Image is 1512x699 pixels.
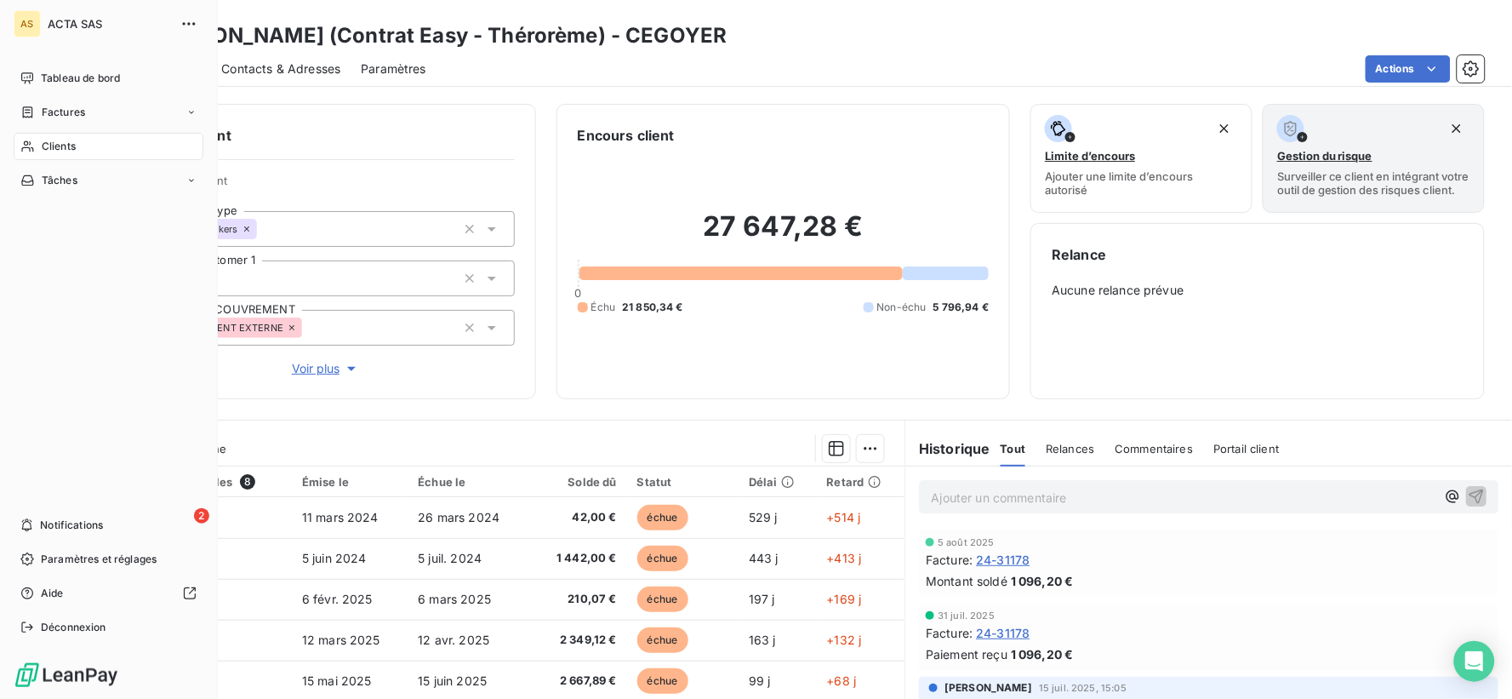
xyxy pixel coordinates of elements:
[302,320,316,335] input: Ajouter une valeur
[41,71,120,86] span: Tableau de bord
[302,673,372,688] span: 15 mai 2025
[217,271,231,286] input: Ajouter une valeur
[1039,683,1127,693] span: 15 juil. 2025, 15:05
[1011,572,1074,590] span: 1 096,20 €
[926,551,973,569] span: Facture :
[578,209,990,261] h2: 27 647,28 €
[302,475,397,489] div: Émise le
[749,510,778,524] span: 529 j
[302,551,367,565] span: 5 juin 2024
[539,673,617,690] span: 2 667,89 €
[749,673,771,688] span: 99 j
[302,633,380,647] span: 12 mars 2025
[137,174,515,198] span: Propriétés Client
[539,509,617,526] span: 42,00 €
[976,551,1030,569] span: 24-31178
[41,620,106,635] span: Déconnexion
[539,475,617,489] div: Solde dû
[1030,104,1252,213] button: Limite d’encoursAjouter une limite d’encours autorisé
[1011,645,1074,663] span: 1 096,20 €
[150,20,727,51] h3: [PERSON_NAME] (Contrat Easy - Thérorème) - CEGOYER
[827,673,857,688] span: +68 j
[194,508,209,524] span: 2
[1045,149,1135,163] span: Limite d’encours
[1045,169,1238,197] span: Ajouter une limite d’encours autorisé
[302,510,379,524] span: 11 mars 2024
[240,474,255,490] span: 8
[1052,244,1464,265] h6: Relance
[944,680,1032,696] span: [PERSON_NAME]
[14,546,203,573] a: Paramètres et réglages
[539,632,617,649] span: 2 349,12 €
[157,323,283,333] span: RECOUVREMENT EXTERNE
[42,173,77,188] span: Tâches
[361,60,426,77] span: Paramètres
[637,587,688,612] span: échue
[418,673,487,688] span: 15 juin 2025
[418,633,489,647] span: 12 avr. 2025
[926,572,1007,590] span: Montant soldé
[637,475,728,489] div: Statut
[221,60,340,77] span: Contacts & Adresses
[41,586,64,601] span: Aide
[40,518,103,533] span: Notifications
[827,475,895,489] div: Retard
[1052,282,1464,299] span: Aucune relance prévue
[1213,442,1279,455] span: Portail client
[103,125,515,146] h6: Informations client
[48,17,170,31] span: ACTA SAS
[1263,104,1485,213] button: Gestion du risqueSurveiller ce client en intégrant votre outil de gestion des risques client.
[578,125,675,146] h6: Encours client
[257,221,271,237] input: Ajouter une valeur
[749,592,775,606] span: 197 j
[575,286,582,300] span: 0
[749,475,807,489] div: Délai
[1366,55,1451,83] button: Actions
[137,359,515,378] button: Voir plus
[292,360,360,377] span: Voir plus
[539,591,617,608] span: 210,07 €
[749,633,776,647] span: 163 j
[14,580,203,607] a: Aide
[418,592,491,606] span: 6 mars 2025
[1115,442,1194,455] span: Commentaires
[418,510,499,524] span: 26 mars 2024
[637,546,688,571] span: échue
[877,300,927,315] span: Non-échu
[827,510,861,524] span: +514 j
[637,627,688,653] span: échue
[1001,442,1026,455] span: Tout
[14,10,41,37] div: AS
[539,550,617,567] span: 1 442,00 €
[749,551,779,565] span: 443 j
[14,99,203,126] a: Factures
[1277,169,1470,197] span: Surveiller ce client en intégrant votre outil de gestion des risques client.
[14,167,203,194] a: Tâches
[622,300,683,315] span: 21 850,34 €
[1046,442,1094,455] span: Relances
[827,633,862,647] span: +132 j
[827,592,862,606] span: +169 j
[41,552,157,567] span: Paramètres et réglages
[976,624,1030,642] span: 24-31178
[905,438,990,459] h6: Historique
[418,551,482,565] span: 5 juil. 2024
[418,475,517,489] div: Échue le
[926,624,973,642] span: Facture :
[827,551,862,565] span: +413 j
[14,65,203,92] a: Tableau de bord
[637,505,688,530] span: échue
[42,139,76,154] span: Clients
[42,105,85,120] span: Factures
[926,645,1007,663] span: Paiement reçu
[1277,149,1372,163] span: Gestion du risque
[938,537,995,547] span: 5 août 2025
[637,668,688,694] span: échue
[591,300,616,315] span: Échu
[14,133,203,160] a: Clients
[1454,641,1495,682] div: Open Intercom Messenger
[933,300,990,315] span: 5 796,94 €
[14,662,119,689] img: Logo LeanPay
[938,610,995,621] span: 31 juil. 2025
[302,592,373,606] span: 6 févr. 2025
